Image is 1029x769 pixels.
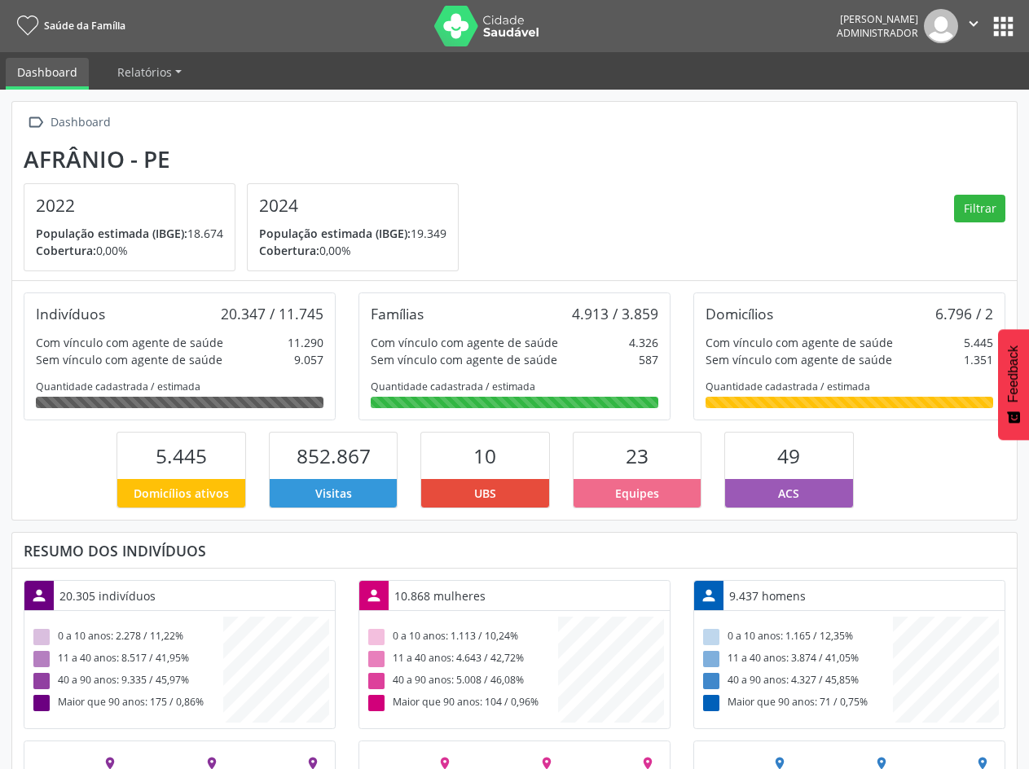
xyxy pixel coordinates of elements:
[36,242,223,259] p: 0,00%
[24,111,113,134] a:  Dashboard
[365,648,558,670] div: 11 a 40 anos: 4.643 / 42,72%
[259,243,319,258] span: Cobertura:
[777,442,800,469] span: 49
[30,648,223,670] div: 11 a 40 anos: 8.517 / 41,95%
[639,351,658,368] div: 587
[837,12,918,26] div: [PERSON_NAME]
[288,334,323,351] div: 11.290
[706,351,892,368] div: Sem vínculo com agente de saúde
[297,442,371,469] span: 852.867
[371,334,558,351] div: Com vínculo com agente de saúde
[965,15,983,33] i: 
[47,111,113,134] div: Dashboard
[36,196,223,216] h4: 2022
[365,626,558,648] div: 0 a 10 anos: 1.113 / 10,24%
[36,226,187,241] span: População estimada (IBGE):
[24,146,470,173] div: Afrânio - PE
[706,380,993,393] div: Quantidade cadastrada / estimada
[134,485,229,502] span: Domicílios ativos
[36,225,223,242] p: 18.674
[964,334,993,351] div: 5.445
[371,305,424,323] div: Famílias
[1006,345,1021,402] span: Feedback
[221,305,323,323] div: 20.347 / 11.745
[259,196,446,216] h4: 2024
[36,334,223,351] div: Com vínculo com agente de saúde
[294,351,323,368] div: 9.057
[778,485,799,502] span: ACS
[106,58,193,86] a: Relatórios
[36,380,323,393] div: Quantidade cadastrada / estimada
[30,587,48,604] i: person
[700,587,718,604] i: person
[964,351,993,368] div: 1.351
[935,305,993,323] div: 6.796 / 2
[117,64,172,80] span: Relatórios
[837,26,918,40] span: Administrador
[371,351,557,368] div: Sem vínculo com agente de saúde
[958,9,989,43] button: 
[259,226,411,241] span: População estimada (IBGE):
[615,485,659,502] span: Equipes
[30,626,223,648] div: 0 a 10 anos: 2.278 / 11,22%
[24,111,47,134] i: 
[473,442,496,469] span: 10
[365,692,558,714] div: Maior que 90 anos: 104 / 0,96%
[626,442,649,469] span: 23
[259,225,446,242] p: 19.349
[371,380,658,393] div: Quantidade cadastrada / estimada
[6,58,89,90] a: Dashboard
[156,442,207,469] span: 5.445
[989,12,1018,41] button: apps
[36,243,96,258] span: Cobertura:
[998,329,1029,440] button: Feedback - Mostrar pesquisa
[30,670,223,692] div: 40 a 90 anos: 9.335 / 45,97%
[723,582,811,610] div: 9.437 homens
[706,334,893,351] div: Com vínculo com agente de saúde
[700,626,893,648] div: 0 a 10 anos: 1.165 / 12,35%
[474,485,496,502] span: UBS
[54,582,161,610] div: 20.305 indivíduos
[24,542,1005,560] div: Resumo dos indivíduos
[924,9,958,43] img: img
[11,12,125,39] a: Saúde da Família
[706,305,773,323] div: Domicílios
[700,670,893,692] div: 40 a 90 anos: 4.327 / 45,85%
[30,692,223,714] div: Maior que 90 anos: 175 / 0,86%
[315,485,352,502] span: Visitas
[36,305,105,323] div: Indivíduos
[389,582,491,610] div: 10.868 mulheres
[700,648,893,670] div: 11 a 40 anos: 3.874 / 41,05%
[259,242,446,259] p: 0,00%
[36,351,222,368] div: Sem vínculo com agente de saúde
[954,195,1005,222] button: Filtrar
[700,692,893,714] div: Maior que 90 anos: 71 / 0,75%
[365,587,383,604] i: person
[572,305,658,323] div: 4.913 / 3.859
[629,334,658,351] div: 4.326
[365,670,558,692] div: 40 a 90 anos: 5.008 / 46,08%
[44,19,125,33] span: Saúde da Família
